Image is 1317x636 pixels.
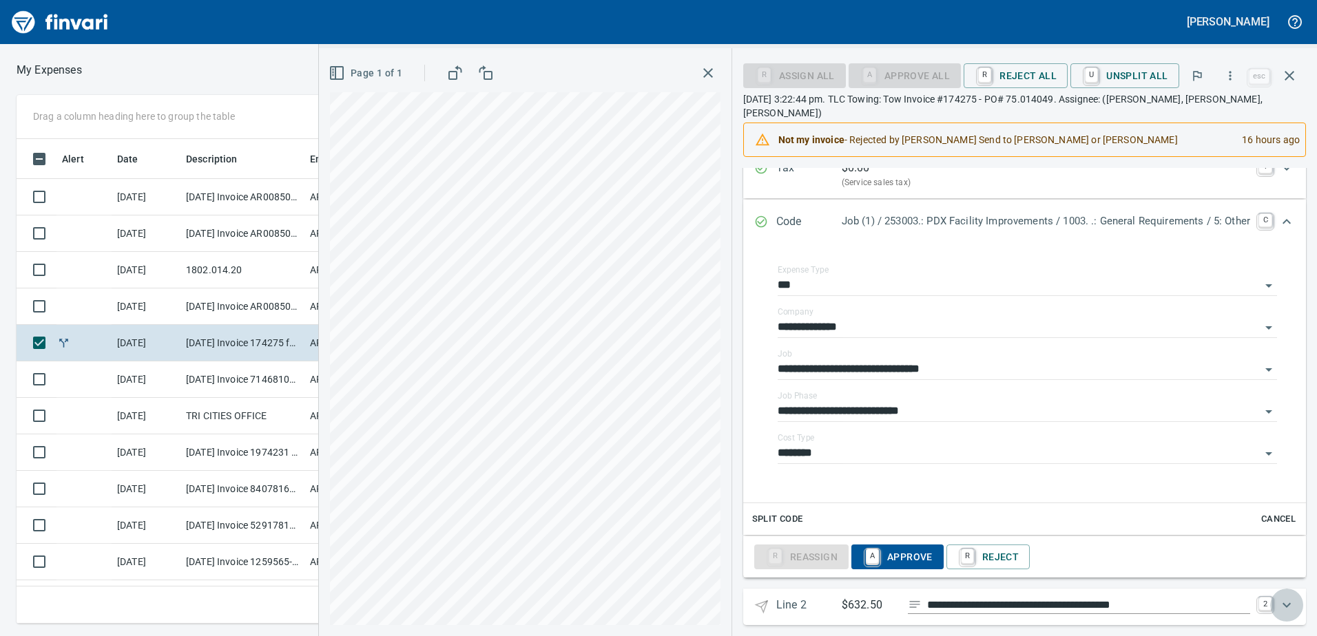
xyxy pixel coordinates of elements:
[743,200,1306,245] div: Expand
[842,176,1250,190] p: (Service sales tax)
[1182,61,1212,91] button: Flag
[310,151,354,167] span: Employee
[1258,213,1272,227] a: C
[743,69,846,81] div: Assign All
[62,151,84,167] span: Alert
[743,151,1306,198] div: Expand
[1256,509,1300,530] button: Cancel
[17,62,82,78] nav: breadcrumb
[304,544,408,580] td: AP Invoices
[778,308,813,316] label: Company
[851,544,944,569] button: AApprove
[778,434,815,442] label: Cost Type
[112,215,180,252] td: [DATE]
[752,511,803,527] span: Split Code
[310,151,372,167] span: Employee
[1259,444,1278,463] button: Open
[304,252,408,288] td: AP Invoices
[180,179,304,215] td: [DATE] Invoice AR008503 from [US_STATE] Commercial Heating Inc (1-29675)
[946,544,1030,569] button: RReject
[112,544,180,580] td: [DATE]
[112,179,180,215] td: [DATE]
[842,213,1250,229] p: Job (1) / 253003.: PDX Facility Improvements / 1003. .: General Requirements / 5: Other
[1259,276,1278,295] button: Open
[1245,59,1306,92] span: Close invoice
[778,350,792,358] label: Job
[304,434,408,471] td: AP Invoices
[304,471,408,507] td: AP Invoices
[975,64,1057,87] span: Reject All
[778,392,817,400] label: Job Phase
[776,597,842,617] p: Line 2
[743,245,1306,536] div: Expand
[180,398,304,434] td: TRI CITIES OFFICE
[1187,14,1269,29] h5: [PERSON_NAME]
[961,549,974,564] a: R
[17,62,82,78] p: My Expenses
[862,545,933,569] span: Approve
[56,338,71,347] span: Split transaction
[304,179,408,215] td: AP Invoices
[1259,360,1278,379] button: Open
[1258,597,1272,611] a: 2
[304,288,408,325] td: AP Invoices
[304,507,408,544] td: AP Invoices
[964,63,1068,88] button: RReject All
[180,507,304,544] td: [DATE] Invoice 5291781444 from Vestis (1-10070)
[117,151,156,167] span: Date
[1215,61,1245,91] button: More
[180,434,304,471] td: [DATE] Invoice 1974231 from [PERSON_NAME] Co (1-23227)
[180,215,304,252] td: [DATE] Invoice AR008502 from [US_STATE] Commercial Heating Inc (1-29675)
[112,580,180,617] td: [DATE]
[749,509,807,530] button: Split Code
[1249,69,1269,84] a: esc
[8,6,112,39] img: Finvari
[112,434,180,471] td: [DATE]
[776,213,842,231] p: Code
[304,325,408,361] td: AP Invoices
[842,160,870,176] p: $ 0.00
[326,61,408,86] button: Page 1 of 1
[112,507,180,544] td: [DATE]
[1081,64,1168,87] span: Unsplit All
[1231,127,1300,152] div: 16 hours ago
[1085,67,1098,83] a: U
[778,134,844,145] strong: Not my invoice
[112,288,180,325] td: [DATE]
[112,325,180,361] td: [DATE]
[754,550,849,562] div: Reassign
[62,151,102,167] span: Alert
[1260,511,1297,527] span: Cancel
[186,151,238,167] span: Description
[849,69,961,81] div: Expense Type required
[180,471,304,507] td: [DATE] Invoice 8407816385 from Cintas Fas Lockbox (1-10173)
[186,151,256,167] span: Description
[112,398,180,434] td: [DATE]
[957,545,1019,569] span: Reject
[180,544,304,580] td: [DATE] Invoice 1259565-0 from OPNW - Office Products Nationwide (1-29901)
[743,589,1306,625] div: Expand
[866,549,879,564] a: A
[180,288,304,325] td: [DATE] Invoice AR008504 from [US_STATE] Commercial Heating Inc (1-29675)
[1259,318,1278,337] button: Open
[304,361,408,398] td: AP Invoices
[180,325,304,361] td: [DATE] Invoice 174275 from TLC Towing (1-10250)
[743,92,1306,120] p: [DATE] 3:22:44 pm. TLC Towing: Tow Invoice #174275 - PO# 75.014049. Assignee: ([PERSON_NAME], [PE...
[778,266,829,274] label: Expense Type
[304,398,408,434] td: AP Invoices
[331,65,402,82] span: Page 1 of 1
[112,471,180,507] td: [DATE]
[978,67,991,83] a: R
[304,215,408,252] td: AP Invoices
[776,160,842,190] p: Tax
[778,127,1231,152] div: - Rejected by [PERSON_NAME] Send to [PERSON_NAME] or [PERSON_NAME]
[743,536,1306,577] div: Expand
[180,361,304,398] td: [DATE] Invoice 71468100625 from Shred Northwest Inc (1-39125)
[842,597,897,614] p: $632.50
[33,109,235,123] p: Drag a column heading here to group the table
[112,252,180,288] td: [DATE]
[1183,11,1273,32] button: [PERSON_NAME]
[1259,402,1278,421] button: Open
[304,580,408,617] td: AP Invoices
